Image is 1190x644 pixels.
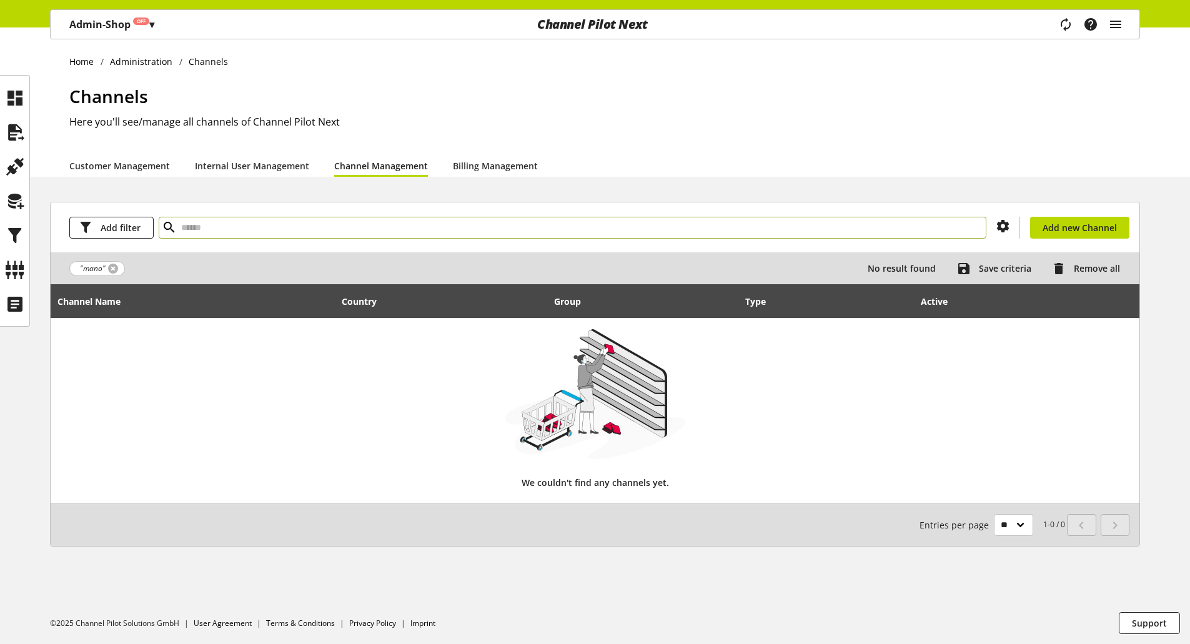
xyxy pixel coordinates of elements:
[1132,617,1167,630] span: Support
[868,262,936,275] span: No result found
[57,466,1133,499] div: We couldn't find any channels yet.
[69,84,148,108] span: Channels
[920,518,994,532] span: Entries per page
[342,295,389,308] div: Country
[1119,612,1180,634] button: Support
[149,17,154,31] span: ▾
[69,17,154,32] p: Admin-Shop
[1030,217,1129,239] a: Add new Channel
[334,159,428,172] a: Channel Management
[266,618,335,628] a: Terms & Conditions
[1043,221,1117,234] span: Add new Channel
[101,221,141,234] span: Add filter
[69,159,170,172] a: Customer Management
[1074,262,1120,275] span: Remove all
[979,262,1031,275] span: Save criteria
[194,618,252,628] a: User Agreement
[137,17,146,25] span: Off
[104,55,179,68] a: Administration
[745,295,778,308] div: Type
[920,514,1065,536] small: 1-0 / 0
[410,618,435,628] a: Imprint
[69,114,1140,129] h2: Here you'll see/manage all channels of Channel Pilot Next
[453,159,538,172] a: Billing Management
[80,263,106,274] span: "mano"
[50,618,194,629] li: ©2025 Channel Pilot Solutions GmbH
[195,159,309,172] a: Internal User Management
[1048,257,1132,279] button: Remove all
[554,295,593,308] div: Group
[69,217,154,239] button: Add filter
[349,618,396,628] a: Privacy Policy
[953,257,1043,279] button: Save criteria
[50,9,1140,39] nav: main navigation
[57,295,133,308] div: Channel Name
[921,295,960,308] div: Active
[69,55,101,68] a: Home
